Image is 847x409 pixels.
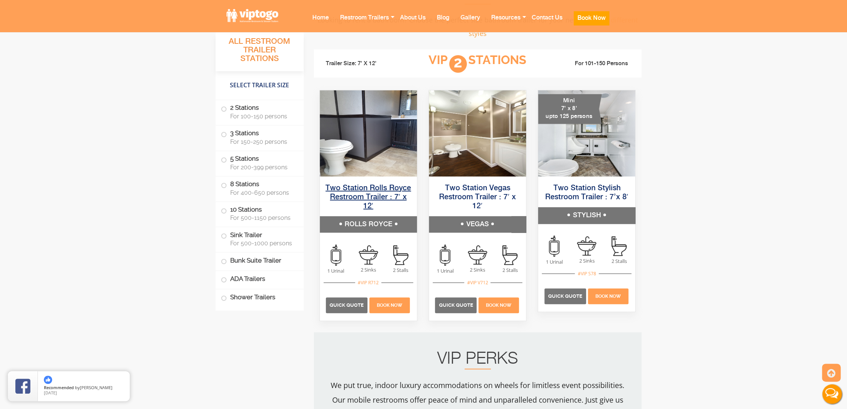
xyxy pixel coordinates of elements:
a: Book Now [587,292,629,299]
li: For 101-150 Persons [556,60,636,68]
img: thumbs up icon [44,376,52,384]
span: For 100-150 persons [230,113,295,120]
span: 2 [449,55,467,73]
div: #VIP V712 [464,279,490,286]
h5: VEGAS [429,216,526,233]
img: Side view of two station restroom trailer with separate doors for males and females [429,90,526,176]
label: 10 Stations [221,202,298,225]
img: an icon of sink [468,245,487,264]
span: [PERSON_NAME] [80,385,112,390]
a: Gallery [455,8,486,37]
a: Restroom Trailers [334,8,394,37]
img: an icon of sink [577,236,596,255]
button: Book Now [574,11,609,25]
span: 2 Sinks [571,257,603,264]
a: Book Now [478,301,520,308]
img: an icon of stall [612,236,627,256]
li: Trailer Size: 7' X 12' [319,53,399,75]
span: For 500-1150 persons [230,214,295,221]
a: Quick Quote [544,292,587,299]
a: Blog [431,8,455,37]
label: 8 Stations [221,176,298,200]
img: an icon of stall [502,245,517,265]
a: Contact Us [526,8,568,37]
span: 1 Urinal [429,267,461,275]
span: Recommended [44,385,74,390]
h2: VIP PERKS [329,351,627,369]
span: 2 Sinks [352,266,384,273]
img: an icon of stall [393,245,408,265]
span: Book Now [377,303,402,308]
span: Quick Quote [548,293,582,299]
span: For 500-1000 persons [230,240,295,247]
a: Two Station Rolls Royce Restroom Trailer : 7′ x 12′ [325,184,411,210]
label: 3 Stations [221,125,298,149]
h3: VIP Stations [399,54,556,74]
span: 2 Stalls [494,267,526,274]
img: Review Rating [15,379,30,394]
a: Resources [486,8,526,37]
h5: STYLISH [538,207,635,224]
h5: ROLLS ROYCE [320,216,417,233]
a: Home [307,8,334,37]
span: Quick Quote [330,302,364,308]
span: 2 Stalls [603,258,635,265]
label: 2 Stations [221,100,298,123]
span: [DATE] [44,390,57,396]
label: Shower Trailers [221,289,298,305]
label: 5 Stations [221,151,298,174]
a: About Us [394,8,431,37]
div: Mini 7' x 8' upto 125 persons [538,94,602,124]
span: For 150-250 persons [230,138,295,145]
img: an icon of urinal [549,236,559,257]
a: Book Now [368,301,411,308]
h4: Select Trailer Size [216,75,304,96]
img: A mini restroom trailer with two separate stations and separate doors for males and females [538,90,635,176]
h3: All Restroom Trailer Stations [216,35,304,71]
div: #VIP R712 [355,279,381,286]
span: 2 Sinks [461,266,493,273]
span: For 400-650 persons [230,189,295,196]
label: Bunk Suite Trailer [221,252,298,269]
a: Quick Quote [326,301,368,308]
span: Book Now [486,303,511,308]
span: 1 Urinal [320,267,352,275]
span: Quick Quote [439,302,473,308]
img: Side view of two station restroom trailer with separate doors for males and females [320,90,417,176]
a: Two Station Vegas Restroom Trailer : 7′ x 12′ [439,184,516,210]
a: Book Now [568,8,615,42]
img: an icon of sink [359,245,378,264]
a: Two Station Stylish Restroom Trailer : 7’x 8′ [545,184,628,201]
div: #VIP S78 [575,270,598,277]
span: For 200-399 persons [230,164,295,171]
span: 1 Urinal [538,258,570,266]
label: ADA Trailers [221,271,298,287]
span: Book Now [595,294,621,299]
img: an icon of urinal [440,245,450,266]
img: an icon of urinal [331,245,341,266]
span: by [44,385,124,391]
button: Live Chat [817,379,847,409]
span: 2 Stalls [384,267,417,274]
label: Sink Trailer [221,227,298,250]
a: Quick Quote [435,301,477,308]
